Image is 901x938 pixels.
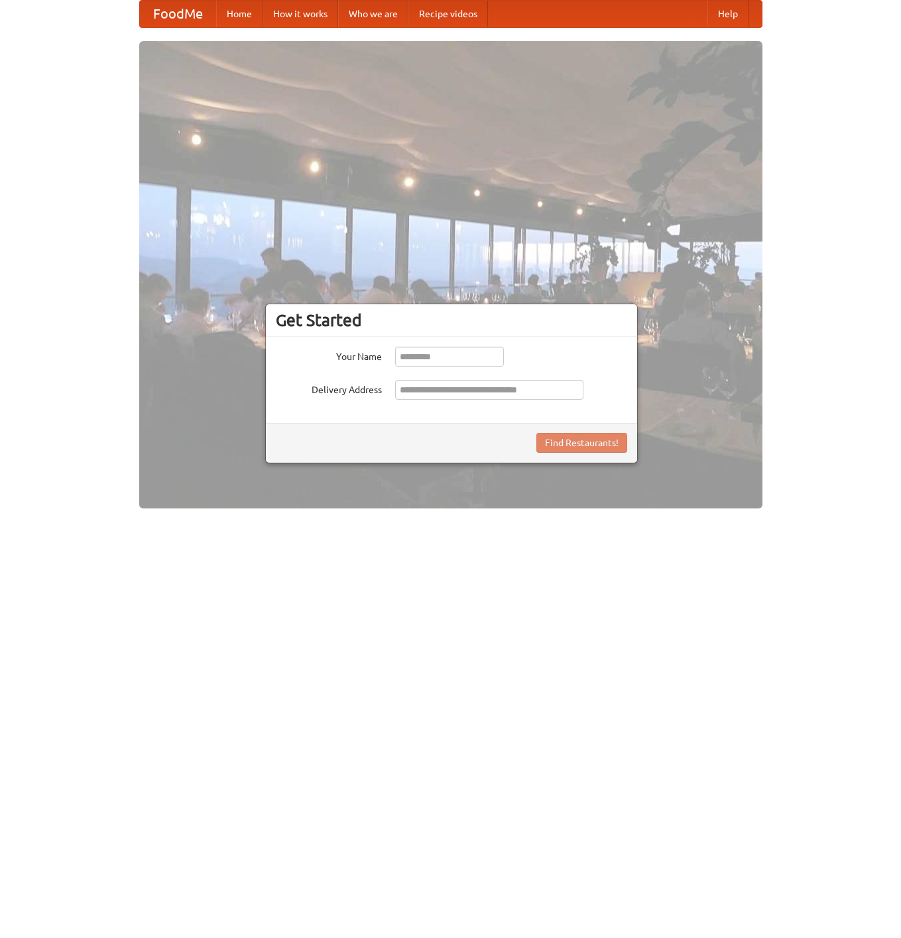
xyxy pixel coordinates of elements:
[338,1,408,27] a: Who we are
[140,1,216,27] a: FoodMe
[408,1,488,27] a: Recipe videos
[707,1,749,27] a: Help
[263,1,338,27] a: How it works
[276,380,382,396] label: Delivery Address
[276,347,382,363] label: Your Name
[216,1,263,27] a: Home
[536,433,627,453] button: Find Restaurants!
[276,310,627,330] h3: Get Started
